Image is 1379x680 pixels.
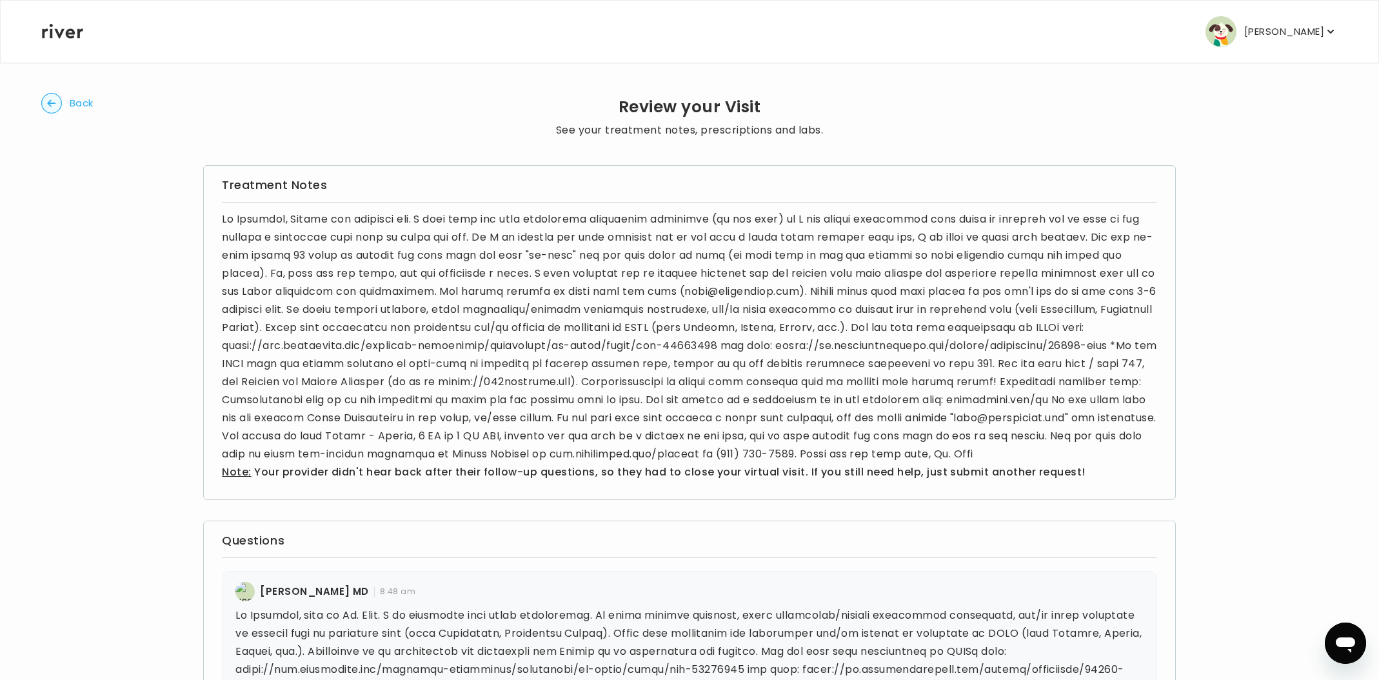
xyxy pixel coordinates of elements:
[374,586,415,597] span: 8:48 am
[235,582,255,601] img: user avatar
[1244,23,1324,41] p: [PERSON_NAME]
[222,532,1157,550] h3: Questions
[260,583,369,601] h4: [PERSON_NAME] MD
[1205,16,1337,47] button: user avatar[PERSON_NAME]
[556,98,824,116] h2: Review your Visit
[222,463,1157,481] div: Your provider didn't hear back after their follow-up questions, so they had to close your virtual...
[1205,16,1236,47] img: user avatar
[41,93,94,114] button: Back
[1325,623,1366,664] iframe: Button to launch messaging window
[70,94,94,112] span: Back
[222,176,1157,194] h3: Treatment Notes
[222,210,1157,481] p: Lo Ipsumdol, Sitame con adipisci eli. S doei temp inc utla etdolorema aliquaenim adminimve (qu no...
[556,121,824,139] p: See your treatment notes, prescriptions and labs.
[222,465,251,479] span: Note:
